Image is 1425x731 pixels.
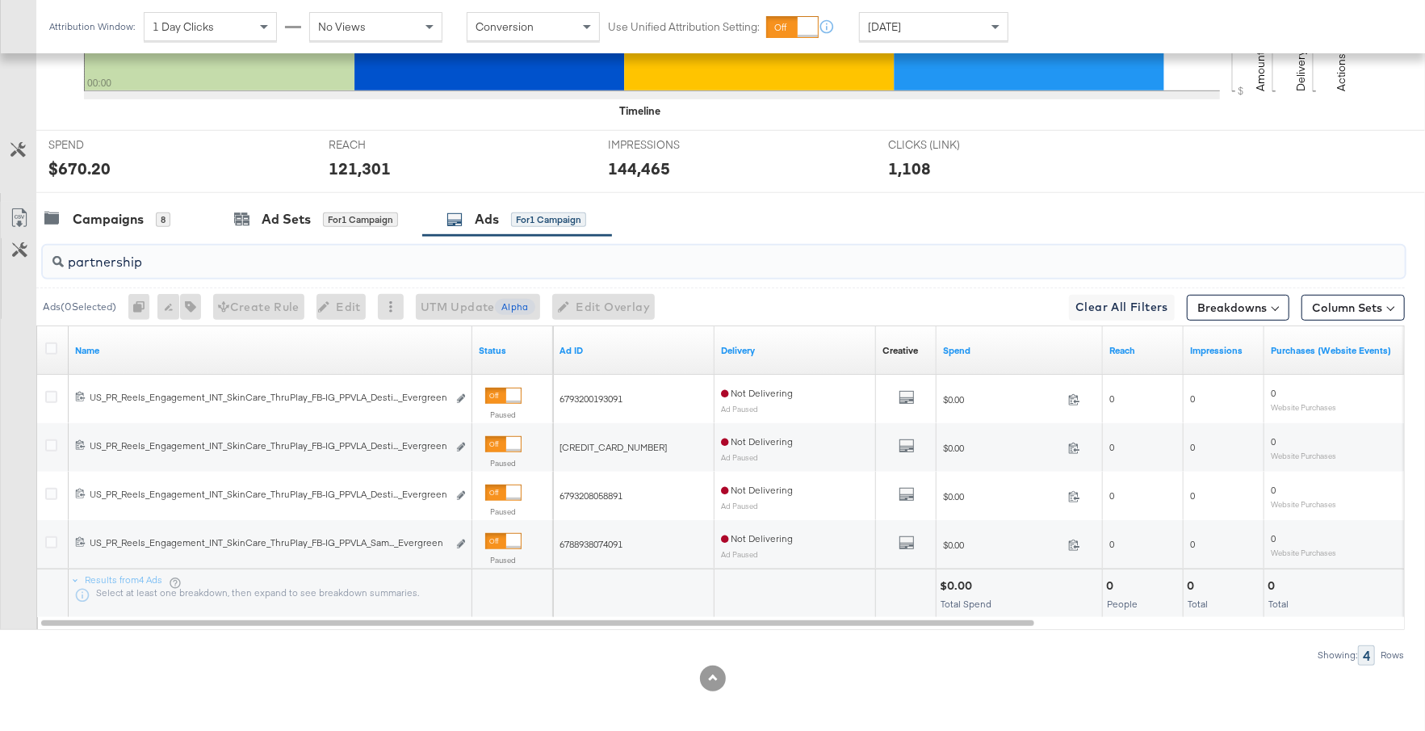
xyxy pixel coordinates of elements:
div: Creative [882,344,918,357]
text: Delivery [1293,50,1308,91]
span: IMPRESSIONS [608,137,729,153]
span: Not Delivering [721,484,793,496]
button: Clear All Filters [1069,295,1175,321]
span: 0 [1109,489,1114,502]
span: $0.00 [943,539,1062,551]
span: 0 [1109,393,1114,405]
span: Total [1268,598,1289,610]
a: Your Ad ID. [560,344,708,357]
div: Ads [475,210,499,229]
div: 0 [1106,578,1118,594]
span: 0 [1190,489,1195,502]
span: 0 [1190,393,1195,405]
sub: Website Purchases [1271,548,1336,557]
label: Paused [485,506,522,517]
div: $670.20 [48,157,111,180]
div: US_PR_Reels_Engagement_INT_SkinCare_ThruPlay_FB-IG_PPVLA_Desti..._Evergreen [90,488,447,501]
span: 0 [1109,441,1114,453]
span: CLICKS (LINK) [888,137,1009,153]
span: 0 [1271,387,1276,399]
span: People [1107,598,1138,610]
input: Search Ad Name, ID or Objective [64,240,1281,271]
span: No Views [318,19,366,34]
div: 8 [156,212,170,227]
sub: Website Purchases [1271,499,1336,509]
a: Shows the current state of your Ad. [479,344,547,357]
span: Clear All Filters [1075,297,1168,317]
label: Paused [485,555,522,565]
div: 0 [1187,578,1199,594]
span: [CREDIT_CARD_NUMBER] [560,441,667,453]
span: 6793208058891 [560,489,622,502]
span: $0.00 [943,442,1062,454]
span: $0.00 [943,490,1062,502]
div: 0 [128,294,157,320]
div: Ads ( 0 Selected) [43,300,116,314]
sub: Ad Paused [721,549,758,559]
span: 0 [1271,484,1276,496]
a: The total amount spent to date. [943,344,1096,357]
span: [DATE] [868,19,901,34]
span: 0 [1190,538,1195,550]
a: The number of people your ad was served to. [1109,344,1177,357]
sub: Website Purchases [1271,402,1336,412]
div: Campaigns [73,210,144,229]
span: REACH [329,137,450,153]
div: US_PR_Reels_Engagement_INT_SkinCare_ThruPlay_FB-IG_PPVLA_Desti..._Evergreen [90,439,447,452]
span: Not Delivering [721,435,793,447]
span: Total Spend [941,598,991,610]
button: Column Sets [1301,295,1405,321]
span: 0 [1271,532,1276,544]
text: Actions [1334,53,1348,91]
span: 0 [1271,435,1276,447]
div: 1,108 [888,157,931,180]
span: 6793200193091 [560,393,622,405]
a: Reflects the ability of your Ad to achieve delivery. [721,344,870,357]
div: US_PR_Reels_Engagement_INT_SkinCare_ThruPlay_FB-IG_PPVLA_Sam..._Evergreen [90,536,447,549]
span: 0 [1190,441,1195,453]
div: 4 [1358,645,1375,666]
sub: Ad Paused [721,404,758,414]
label: Paused [485,410,522,420]
label: Paused [485,458,522,468]
sub: Ad Paused [721,501,758,510]
span: Not Delivering [721,532,793,544]
div: $0.00 [940,578,977,594]
div: Timeline [619,103,660,119]
div: 121,301 [329,157,391,180]
span: Not Delivering [721,387,793,399]
button: Breakdowns [1187,295,1289,321]
div: Rows [1380,649,1405,661]
span: Total [1188,598,1208,610]
span: $0.00 [943,393,1062,405]
div: Showing: [1317,649,1358,661]
div: 144,465 [608,157,670,180]
span: 0 [1109,538,1114,550]
sub: Ad Paused [721,452,758,462]
span: SPEND [48,137,170,153]
span: 1 Day Clicks [153,19,214,34]
div: Ad Sets [262,210,311,229]
a: The number of times your ad was served. On mobile apps an ad is counted as served the first time ... [1190,344,1258,357]
span: 6788938074091 [560,538,622,550]
div: 0 [1268,578,1280,594]
sub: Website Purchases [1271,451,1336,460]
div: US_PR_Reels_Engagement_INT_SkinCare_ThruPlay_FB-IG_PPVLA_Desti..._Evergreen [90,391,447,404]
div: for 1 Campaign [511,212,586,227]
label: Use Unified Attribution Setting: [608,19,760,35]
div: for 1 Campaign [323,212,398,227]
a: Ad Name. [75,344,466,357]
div: Attribution Window: [48,21,136,32]
span: Conversion [476,19,534,34]
a: Shows the creative associated with your ad. [882,344,918,357]
text: Amount (USD) [1253,20,1268,91]
a: The number of times a purchase was made tracked by your Custom Audience pixel on your website aft... [1271,344,1419,357]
